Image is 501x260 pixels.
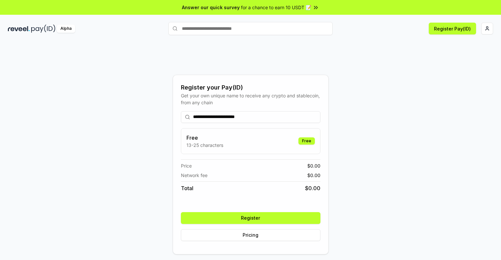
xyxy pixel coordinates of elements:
[181,229,320,241] button: Pricing
[307,162,320,169] span: $ 0.00
[186,134,223,142] h3: Free
[305,184,320,192] span: $ 0.00
[298,137,315,145] div: Free
[241,4,311,11] span: for a chance to earn 10 USDT 📝
[182,4,240,11] span: Answer our quick survey
[186,142,223,149] p: 13-25 characters
[57,25,75,33] div: Alpha
[181,92,320,106] div: Get your own unique name to receive any crypto and stablecoin, from any chain
[307,172,320,179] span: $ 0.00
[181,184,193,192] span: Total
[181,172,207,179] span: Network fee
[8,25,30,33] img: reveel_dark
[181,212,320,224] button: Register
[181,162,192,169] span: Price
[181,83,320,92] div: Register your Pay(ID)
[31,25,55,33] img: pay_id
[429,23,476,34] button: Register Pay(ID)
